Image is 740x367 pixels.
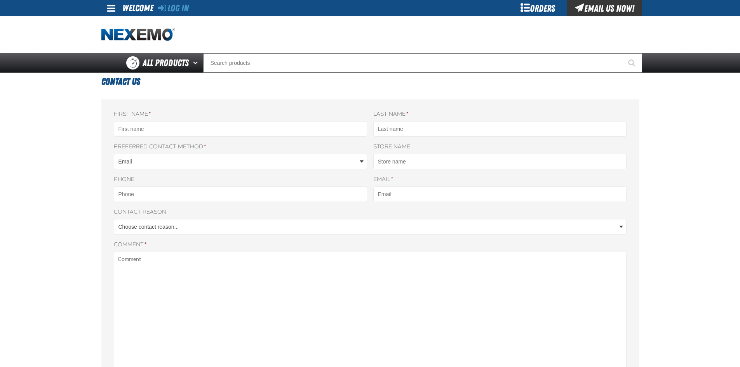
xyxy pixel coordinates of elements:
label: Comment [114,241,627,249]
span: Email [118,158,358,166]
span: All Products [143,56,189,70]
label: First name [114,111,367,118]
a: Log In [158,3,189,14]
span: Contact Us [101,76,140,87]
input: Email [373,186,627,202]
label: Preferred contact method [114,143,367,151]
button: Open All Products pages [190,53,203,73]
img: Nexemo logo [101,28,175,42]
span: Choose contact reason... [118,223,618,231]
label: Last name [373,111,627,118]
input: Phone [114,186,367,202]
input: Search [203,53,642,73]
button: Start Searching [623,53,642,73]
input: Store name [373,154,627,169]
input: First name [114,121,367,137]
input: Last name [373,121,627,137]
label: Phone [114,176,367,183]
label: Email [373,176,627,183]
label: Store name [373,143,627,151]
a: Home [101,28,175,42]
label: Contact reason [114,209,627,216]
